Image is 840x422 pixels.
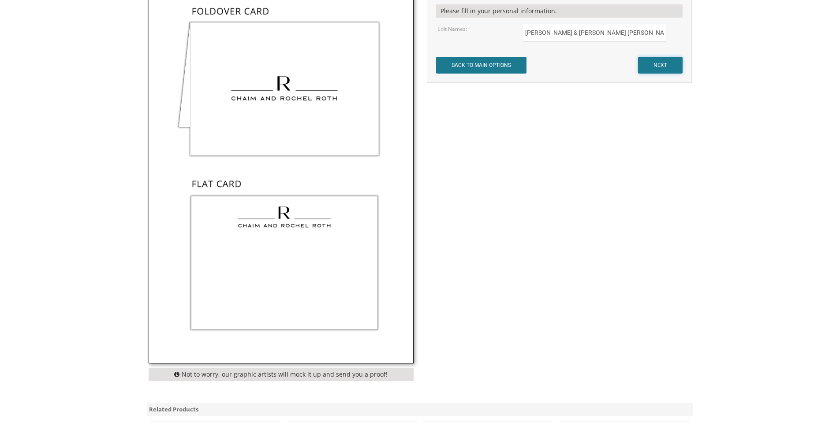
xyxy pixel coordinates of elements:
label: Edit Names: [437,25,467,33]
div: Related Products [147,403,694,416]
div: Not to worry, our graphic artists will mock it up and send you a proof! [149,368,414,381]
div: Please fill in your personal information. [436,4,683,18]
input: NEXT [638,57,683,74]
input: BACK TO MAIN OPTIONS [436,57,526,74]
